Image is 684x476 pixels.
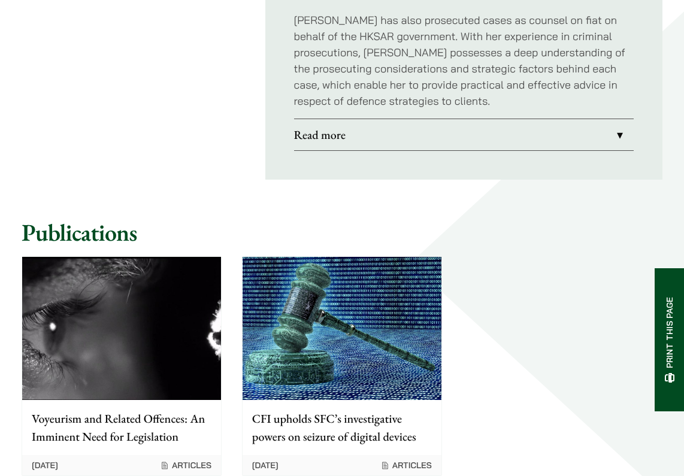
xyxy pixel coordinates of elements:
p: CFI upholds SFC’s investigative powers on seizure of digital devices [252,410,432,445]
p: [PERSON_NAME] has also prosecuted cases as counsel on fiat on behalf of the HKSAR government. Wit... [294,12,634,109]
span: Articles [160,460,211,471]
time: [DATE] [32,460,58,471]
span: Articles [380,460,432,471]
a: Read more [294,119,634,150]
p: Voyeurism and Related Offences: An Imminent Need for Legislation [32,410,211,445]
a: CFI upholds SFC’s investigative powers on seizure of digital devices [DATE] Articles [242,256,442,476]
h2: Publications [22,218,662,247]
a: Voyeurism and Related Offences: An Imminent Need for Legislation [DATE] Articles [22,256,222,476]
time: [DATE] [252,460,279,471]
